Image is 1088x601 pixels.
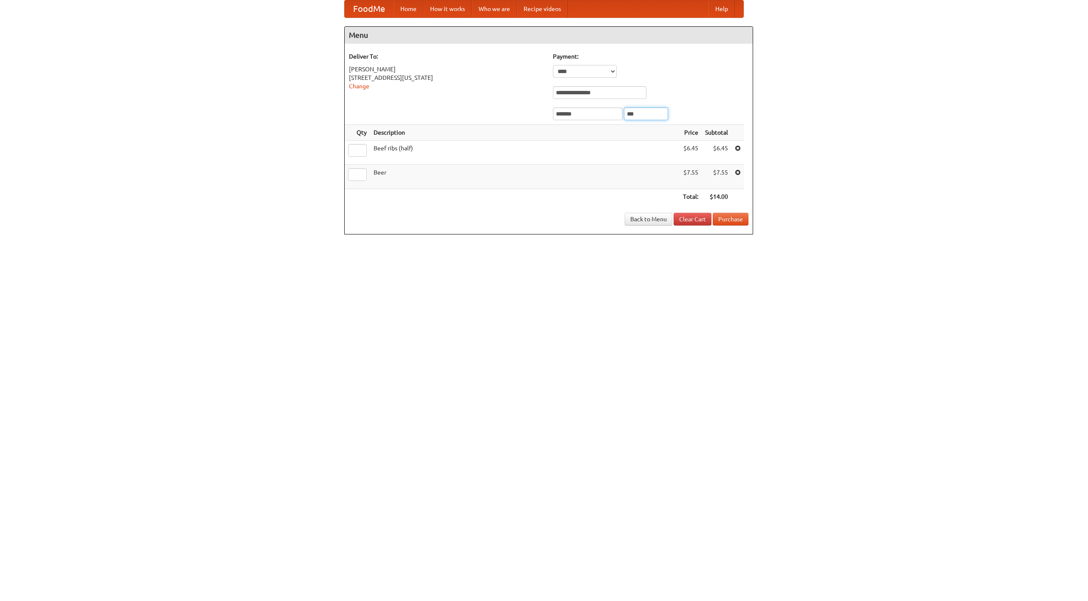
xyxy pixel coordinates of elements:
[345,27,753,44] h4: Menu
[345,0,394,17] a: FoodMe
[674,213,711,226] a: Clear Cart
[370,165,680,189] td: Beer
[517,0,568,17] a: Recipe videos
[553,52,748,61] h5: Payment:
[349,65,544,73] div: [PERSON_NAME]
[680,165,702,189] td: $7.55
[472,0,517,17] a: Who we are
[349,52,544,61] h5: Deliver To:
[349,73,544,82] div: [STREET_ADDRESS][US_STATE]
[702,125,731,141] th: Subtotal
[394,0,423,17] a: Home
[708,0,735,17] a: Help
[423,0,472,17] a: How it works
[702,189,731,205] th: $14.00
[680,189,702,205] th: Total:
[370,141,680,165] td: Beef ribs (half)
[370,125,680,141] th: Description
[680,141,702,165] td: $6.45
[680,125,702,141] th: Price
[349,83,369,90] a: Change
[713,213,748,226] button: Purchase
[345,125,370,141] th: Qty
[702,165,731,189] td: $7.55
[702,141,731,165] td: $6.45
[625,213,672,226] a: Back to Menu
